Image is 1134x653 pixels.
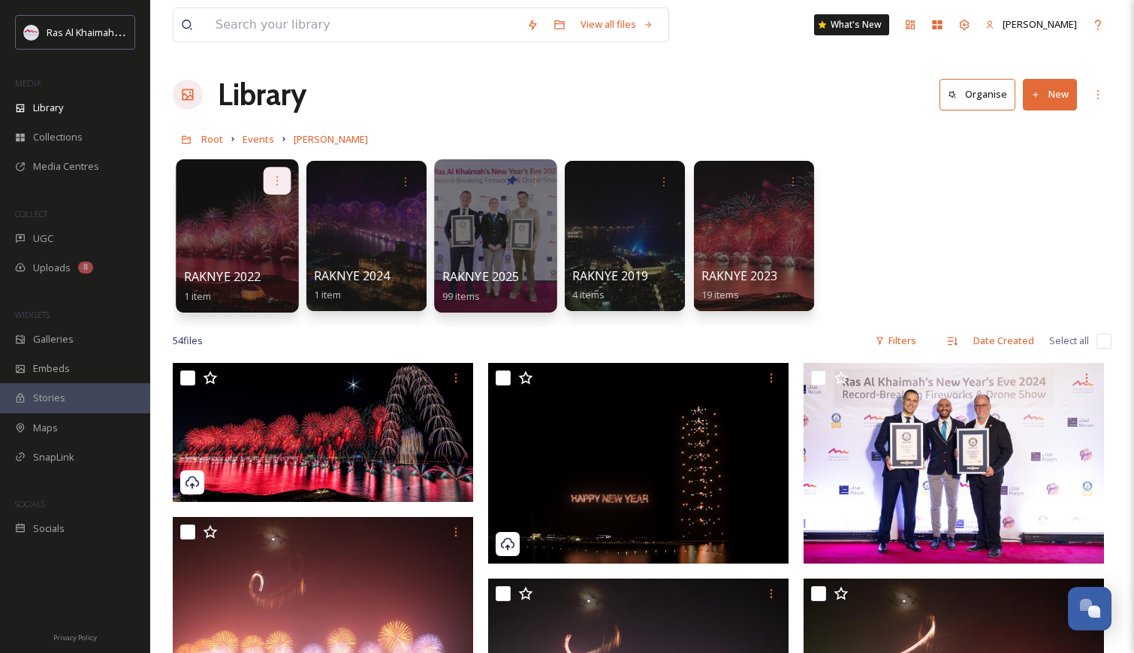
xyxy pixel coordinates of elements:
[173,334,203,348] span: 54 file s
[15,309,50,320] span: WIDGETS
[939,79,1015,110] button: Organise
[33,450,74,464] span: SnapLink
[33,130,83,144] span: Collections
[33,159,99,174] span: Media Centres
[243,130,274,148] a: Events
[701,269,777,301] a: RAKNYE 202319 items
[572,269,648,301] a: RAKNYE 20194 items
[1003,17,1077,31] span: [PERSON_NAME]
[184,268,261,285] span: RAKNYE 2022
[1023,79,1077,110] button: New
[33,231,53,246] span: UGC
[939,79,1023,110] a: Organise
[208,8,519,41] input: Search your library
[53,633,97,642] span: Privacy Policy
[442,268,520,285] span: RAKNYE 2025
[33,101,63,115] span: Library
[201,132,223,146] span: Root
[442,270,520,303] a: RAKNYE 202599 items
[573,10,661,39] a: View all files
[15,77,41,89] span: MEDIA
[184,289,212,302] span: 1 item
[218,72,306,117] a: Library
[314,288,341,301] span: 1 item
[804,363,1104,564] img: RAK NYE 2024.JPG
[33,421,58,435] span: Maps
[15,208,47,219] span: COLLECT
[572,268,648,284] span: RAKNYE 2019
[701,288,739,301] span: 19 items
[572,288,605,301] span: 4 items
[294,132,368,146] span: [PERSON_NAME]
[15,498,45,509] span: SOCIALS
[1068,587,1111,630] button: Open Chat
[314,268,390,284] span: RAKNYE 2024
[33,261,71,275] span: Uploads
[47,25,259,39] span: Ras Al Khaimah Tourism Development Authority
[488,363,789,564] img: #RAKNYE 2022 Two GUINNESS WORLD RECORDS™ titles.jpg
[867,326,924,355] div: Filters
[33,361,70,376] span: Embeds
[701,268,777,284] span: RAKNYE 2023
[53,627,97,645] a: Privacy Policy
[966,326,1042,355] div: Date Created
[33,332,74,346] span: Galleries
[442,289,481,302] span: 99 items
[184,270,261,303] a: RAKNYE 20221 item
[201,130,223,148] a: Root
[1049,334,1089,348] span: Select all
[24,25,39,40] img: Logo_RAKTDA_RGB-01.png
[294,130,368,148] a: [PERSON_NAME]
[78,262,93,274] div: 8
[978,10,1084,39] a: [PERSON_NAME]
[814,14,889,35] a: What's New
[33,391,65,405] span: Stories
[33,521,65,536] span: Socials
[314,269,390,301] a: RAKNYE 20241 item
[173,363,473,502] img: RAK NYE 2022.jpg
[243,132,274,146] span: Events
